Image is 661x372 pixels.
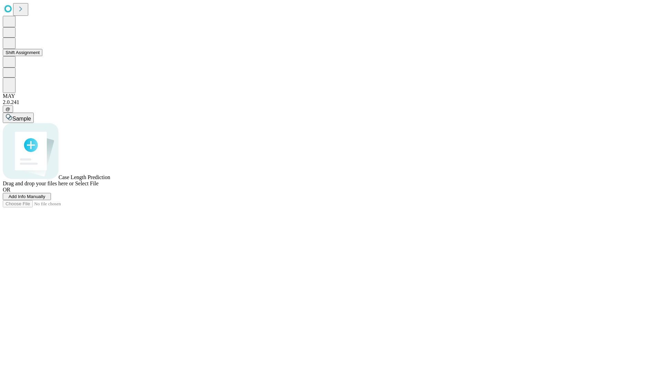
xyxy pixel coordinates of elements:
[3,193,51,200] button: Add Info Manually
[3,187,10,193] span: OR
[9,194,45,199] span: Add Info Manually
[3,180,74,186] span: Drag and drop your files here or
[59,174,110,180] span: Case Length Prediction
[12,116,31,122] span: Sample
[3,113,34,123] button: Sample
[3,105,13,113] button: @
[3,93,658,99] div: MAY
[75,180,98,186] span: Select File
[3,49,42,56] button: Shift Assignment
[3,99,658,105] div: 2.0.241
[6,106,10,112] span: @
